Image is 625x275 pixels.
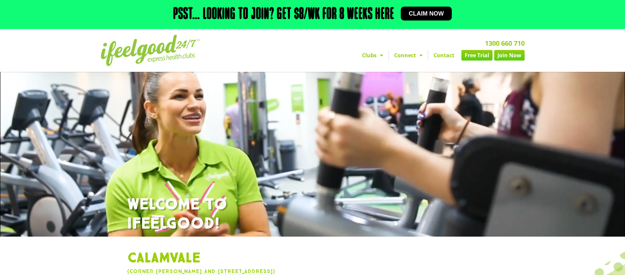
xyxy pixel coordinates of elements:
a: Clubs [357,50,389,61]
a: 1300 660 710 [485,39,525,48]
nav: Menu [251,50,525,61]
a: (Corner [PERSON_NAME] and [STREET_ADDRESS]) [127,268,275,274]
a: Free Trial [461,50,493,61]
a: Connect [389,50,428,61]
a: Claim now [401,7,452,21]
h1: Calamvale [127,250,498,267]
h2: Psst… Looking to join? Get $8/wk for 8 weeks here [173,7,394,23]
a: Contact [428,50,460,61]
a: Join Now [494,50,525,61]
h1: WELCOME TO IFEELGOOD! [127,195,498,233]
span: Claim now [409,11,444,17]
